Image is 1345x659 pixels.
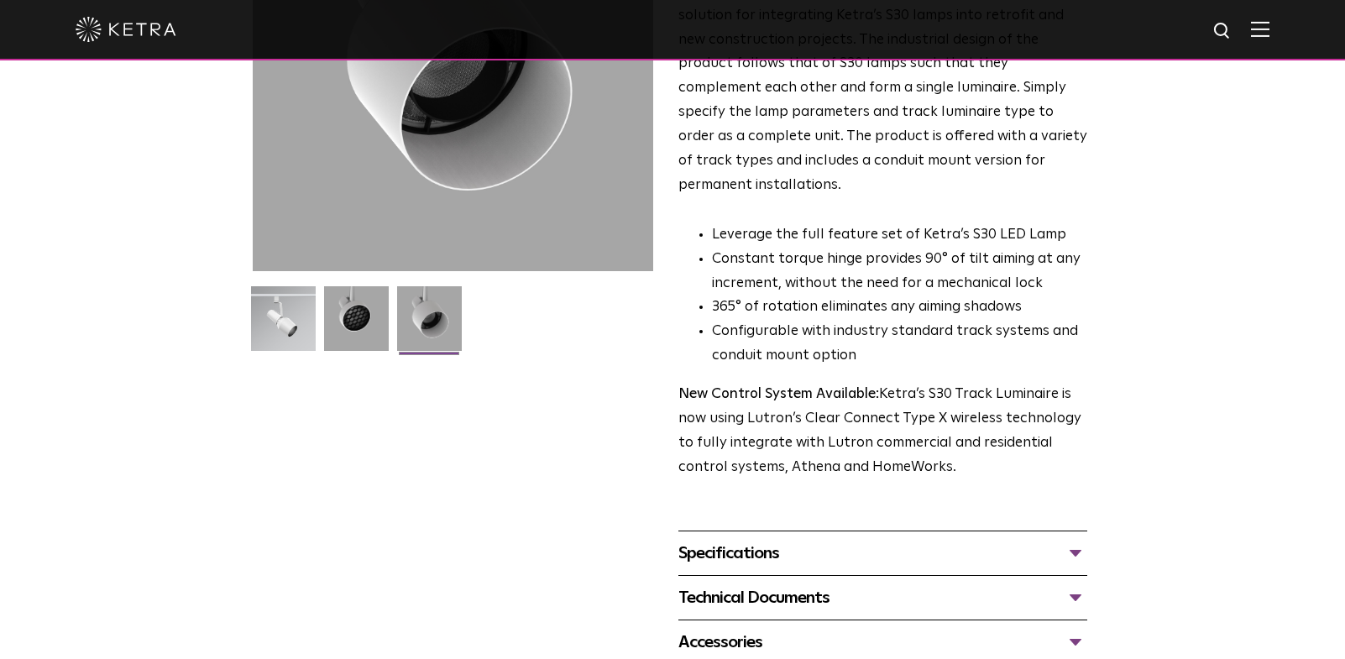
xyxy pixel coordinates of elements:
img: search icon [1212,21,1233,42]
div: Specifications [678,540,1087,567]
div: Accessories [678,629,1087,656]
img: ketra-logo-2019-white [76,17,176,42]
li: Configurable with industry standard track systems and conduit mount option [712,320,1087,369]
div: Technical Documents [678,584,1087,611]
li: Leverage the full feature set of Ketra’s S30 LED Lamp [712,223,1087,248]
img: 9e3d97bd0cf938513d6e [397,286,462,363]
li: Constant torque hinge provides 90° of tilt aiming at any increment, without the need for a mechan... [712,248,1087,296]
img: S30-Track-Luminaire-2021-Web-Square [251,286,316,363]
img: Hamburger%20Nav.svg [1251,21,1269,37]
strong: New Control System Available: [678,387,879,401]
p: Ketra’s S30 Track Luminaire is now using Lutron’s Clear Connect Type X wireless technology to ful... [678,383,1087,480]
img: 3b1b0dc7630e9da69e6b [324,286,389,363]
li: 365° of rotation eliminates any aiming shadows [712,296,1087,320]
